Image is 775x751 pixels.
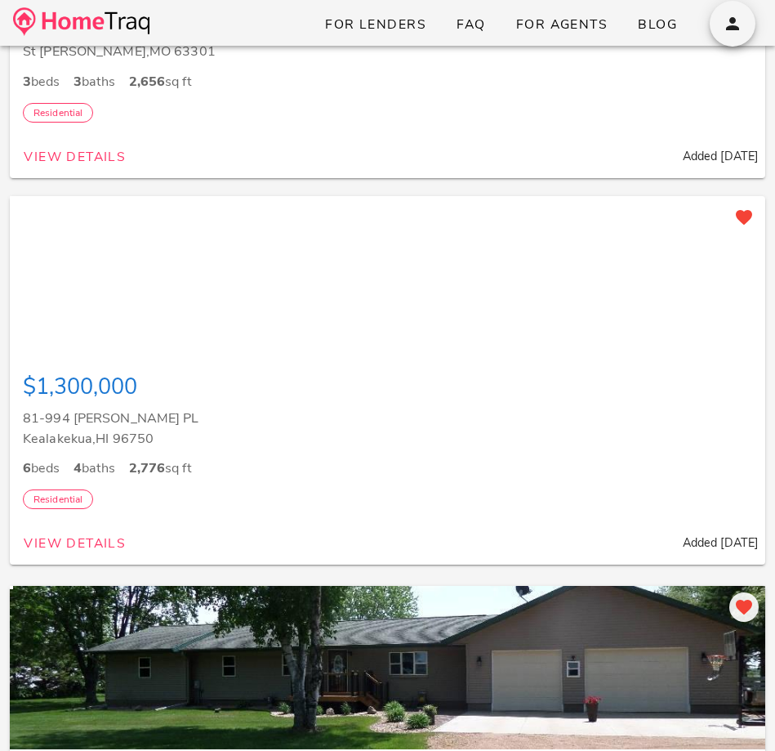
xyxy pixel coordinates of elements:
[23,459,60,477] span: beds
[456,16,486,34] span: FAQ
[16,529,132,558] button: View Details
[443,10,499,39] a: FAQ
[23,429,752,449] div: Kealakekua HI 96750
[33,104,82,122] span: Residential
[23,42,752,62] div: St [PERSON_NAME] MO 63301
[73,459,116,477] span: baths
[146,42,149,60] span: ,
[129,459,166,477] strong: 2,776
[73,73,82,91] strong: 3
[73,73,116,91] span: baths
[683,534,759,552] small: Added [DATE]
[23,73,60,91] span: beds
[16,142,132,172] button: View Details
[23,534,126,552] span: View Details
[502,10,621,39] a: For Agents
[23,372,137,402] strong: $1,300,000
[515,16,608,34] span: For Agents
[23,409,752,429] div: 81-994 [PERSON_NAME] PL
[624,10,690,39] a: Blog
[324,16,426,34] span: For Lenders
[23,73,31,91] strong: 3
[23,148,126,166] span: View Details
[693,673,775,751] iframe: Chat Widget
[23,459,31,477] strong: 6
[311,10,439,39] a: For Lenders
[129,459,192,477] span: sq ft
[683,148,759,166] small: Added [DATE]
[637,16,677,34] span: Blog
[73,459,82,477] strong: 4
[13,7,149,36] img: desktop-logo.34a1112.png
[129,73,192,91] span: sq ft
[129,73,166,91] strong: 2,656
[92,430,96,448] span: ,
[33,490,82,508] span: Residential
